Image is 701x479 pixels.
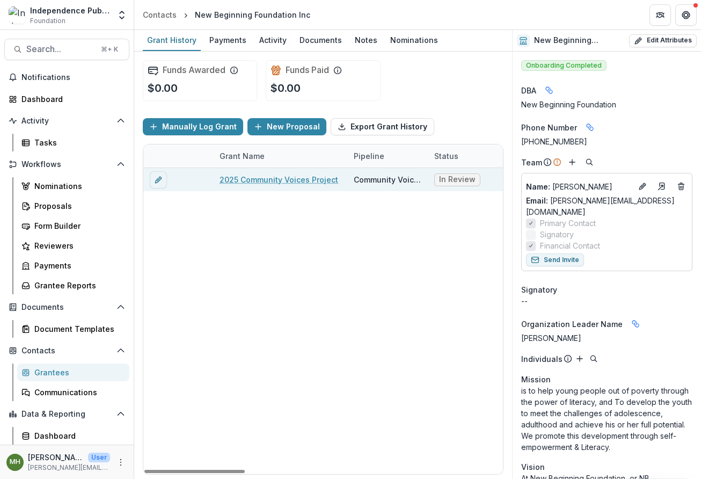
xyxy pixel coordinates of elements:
[255,32,291,48] div: Activity
[21,117,112,126] span: Activity
[526,253,584,266] button: Send Invite
[526,182,550,191] span: Name :
[347,150,391,162] div: Pipeline
[17,427,129,445] a: Dashboard
[28,452,84,463] p: [PERSON_NAME]
[347,144,428,168] div: Pipeline
[150,171,167,188] button: edit
[99,43,120,55] div: ⌘ + K
[21,346,112,355] span: Contacts
[526,181,632,192] a: Name: [PERSON_NAME]
[526,196,548,205] span: Email:
[255,30,291,51] a: Activity
[521,284,557,295] span: Signatory
[521,122,577,133] span: Phone Number
[21,73,125,82] span: Notifications
[629,34,697,47] button: Edit Attributes
[34,200,121,212] div: Proposals
[286,65,329,75] h2: Funds Paid
[17,217,129,235] a: Form Builder
[17,364,129,381] a: Grantees
[521,332,692,344] p: [PERSON_NAME]
[220,174,338,185] a: 2025 Community Voices Project
[114,4,129,26] button: Open entity switcher
[428,150,465,162] div: Status
[4,405,129,423] button: Open Data & Reporting
[17,257,129,274] a: Payments
[21,410,112,419] span: Data & Reporting
[354,174,421,185] div: Community Voices
[583,156,596,169] button: Search
[34,280,121,291] div: Grantee Reports
[28,463,110,473] p: [PERSON_NAME][EMAIL_ADDRESS][DOMAIN_NAME]
[540,229,574,240] span: Signatory
[350,30,382,51] a: Notes
[138,7,315,23] nav: breadcrumb
[34,387,121,398] div: Communications
[4,112,129,129] button: Open Activity
[9,6,26,24] img: Independence Public Media Foundation
[17,177,129,195] a: Nominations
[213,144,347,168] div: Grant Name
[4,39,129,60] button: Search...
[17,320,129,338] a: Document Templates
[17,197,129,215] a: Proposals
[10,459,20,466] div: Melissa Hamilton
[581,119,598,136] button: Linked binding
[331,118,434,135] button: Export Grant History
[540,240,600,251] span: Financial Contact
[271,80,301,96] p: $0.00
[521,99,692,110] div: New Beginning Foundation
[653,178,670,195] a: Go to contact
[21,303,112,312] span: Documents
[34,430,121,441] div: Dashboard
[213,150,271,162] div: Grant Name
[627,315,644,332] button: Linked binding
[521,136,692,147] div: [PHONE_NUMBER]
[34,137,121,148] div: Tasks
[386,30,442,51] a: Nominations
[34,323,121,335] div: Document Templates
[34,240,121,251] div: Reviewers
[195,9,310,20] div: New Beginning Foundation Inc
[148,80,178,96] p: $0.00
[4,342,129,359] button: Open Contacts
[114,456,127,469] button: More
[521,385,692,453] p: is to help young people out of poverty through the power of literacy, and To develop the youth to...
[573,352,586,365] button: Add
[534,36,625,45] h2: New Beginning Foundation Inc
[17,134,129,151] a: Tasks
[4,156,129,173] button: Open Workflows
[34,367,121,378] div: Grantees
[428,144,508,168] div: Status
[521,353,563,365] p: Individuals
[675,180,688,193] button: Deletes
[17,277,129,294] a: Grantee Reports
[386,32,442,48] div: Nominations
[540,217,596,229] span: Primary Contact
[21,160,112,169] span: Workflows
[143,9,177,20] div: Contacts
[26,44,94,54] span: Search...
[521,461,545,473] span: Vision
[205,30,251,51] a: Payments
[143,30,201,51] a: Grant History
[526,195,688,217] a: Email: [PERSON_NAME][EMAIL_ADDRESS][DOMAIN_NAME]
[521,85,536,96] span: DBA
[17,383,129,401] a: Communications
[247,118,326,135] button: New Proposal
[88,453,110,462] p: User
[295,30,346,51] a: Documents
[205,32,251,48] div: Payments
[541,82,558,99] button: Linked binding
[34,260,121,271] div: Payments
[350,32,382,48] div: Notes
[521,60,607,71] span: Onboarding Completed
[138,7,181,23] a: Contacts
[163,65,225,75] h2: Funds Awarded
[4,299,129,316] button: Open Documents
[649,4,671,26] button: Partners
